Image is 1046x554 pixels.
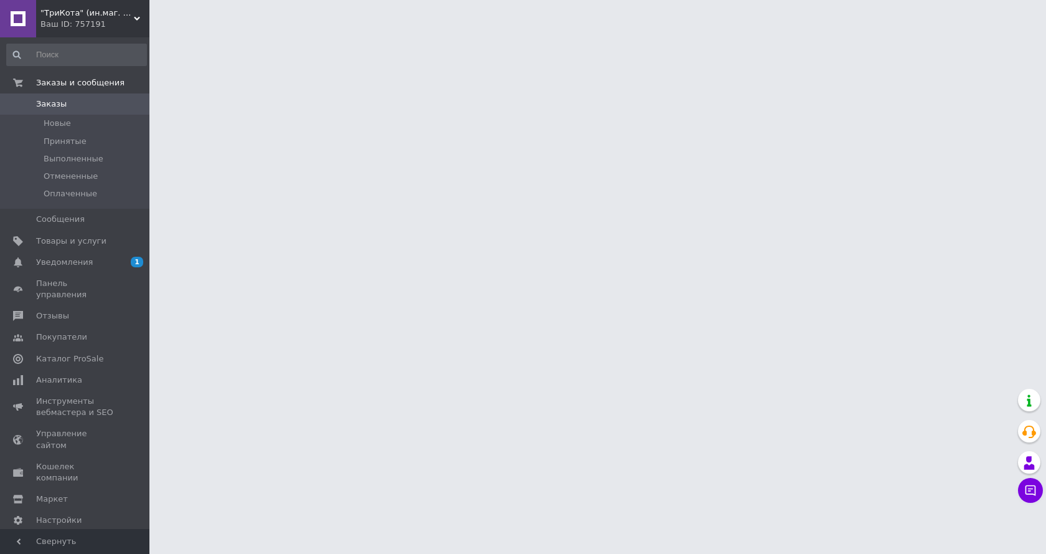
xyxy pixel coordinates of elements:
[1018,478,1043,503] button: Чат с покупателем
[36,77,125,88] span: Заказы и сообщения
[6,44,147,66] input: Поиск
[40,7,134,19] span: "ТриКота" (ин.маг. женской одежды и аксессуаров)
[44,171,98,182] span: Отмененные
[36,257,93,268] span: Уведомления
[36,396,115,418] span: Инструменты вебмастера и SEO
[36,494,68,505] span: Маркет
[44,188,97,199] span: Оплаченные
[44,136,87,147] span: Принятые
[36,214,85,225] span: Сообщения
[36,278,115,300] span: Панель управления
[44,153,103,165] span: Выполненные
[36,461,115,484] span: Кошелек компании
[36,375,82,386] span: Аналитика
[36,515,82,526] span: Настройки
[36,332,87,343] span: Покупатели
[36,236,106,247] span: Товары и услуги
[36,310,69,322] span: Отзывы
[36,428,115,451] span: Управление сайтом
[36,98,67,110] span: Заказы
[40,19,149,30] div: Ваш ID: 757191
[131,257,143,267] span: 1
[36,353,103,365] span: Каталог ProSale
[44,118,71,129] span: Новые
